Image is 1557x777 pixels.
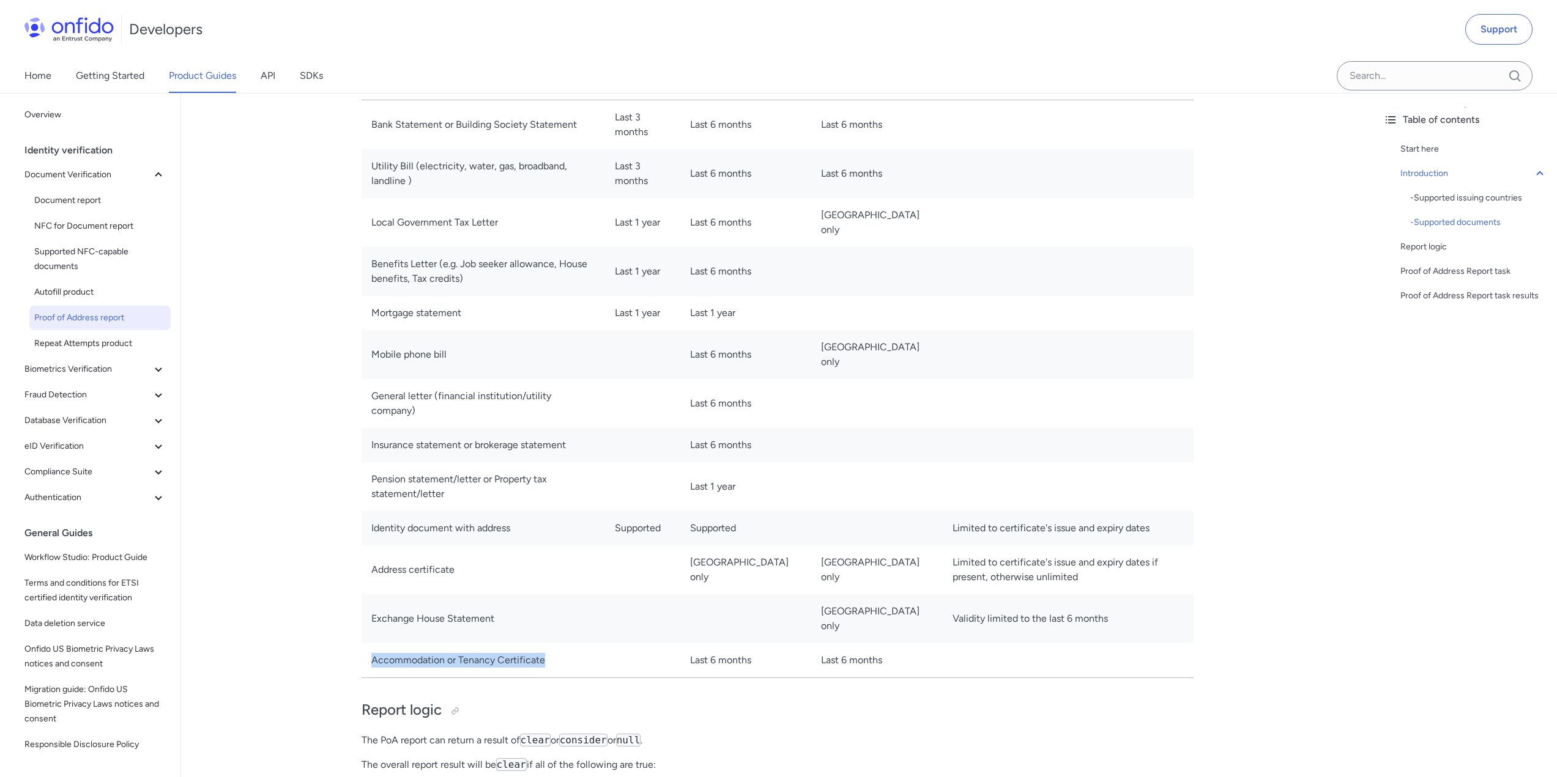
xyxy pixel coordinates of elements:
span: NFC for Document report [34,219,166,234]
a: Responsible Disclosure Policy [20,732,171,757]
div: General Guides [24,521,176,545]
a: Autofill product [29,280,171,304]
td: Address certificate [362,545,605,594]
a: Workflow Studio: Product Guide [20,545,171,570]
span: Biometrics Verification [24,362,151,377]
td: Last 6 months [680,330,812,379]
div: Identity verification [24,138,176,163]
code: clear [496,758,527,771]
p: The PoA report can return a result of or or . [362,733,1194,748]
span: Workflow Studio: Product Guide [24,550,166,565]
a: Terms and conditions for ETSI certified identity verification [20,571,171,610]
td: [GEOGRAPHIC_DATA] only [680,545,812,594]
span: Onfido US Biometric Privacy Laws notices and consent [24,642,166,671]
a: Proof of Address Report task [1400,264,1547,279]
td: Supported [605,511,680,545]
span: Database Verification [24,413,151,428]
td: Last 1 year [605,296,680,330]
code: null [616,734,641,746]
span: Supported NFC-capable documents [34,245,166,274]
a: -Supported issuing countries [1410,191,1547,205]
h2: Report logic [362,700,1194,721]
div: - Supported documents [1410,215,1547,230]
span: Overview [24,108,166,122]
a: Overview [20,103,171,127]
td: Insurance statement or brokerage statement [362,428,605,462]
td: Last 6 months [811,100,943,149]
input: Onfido search input field [1337,61,1533,90]
td: Supported [680,511,812,545]
td: Last 6 months [811,643,943,678]
td: Mobile phone bill [362,330,605,379]
td: Last 1 year [605,247,680,296]
td: Benefits Letter (e.g. Job seeker allowance, House benefits, Tax credits) [362,247,605,296]
span: Fraud Detection [24,388,151,402]
a: Proof of Address Report task results [1400,289,1547,303]
code: clear [520,734,551,746]
a: Supported NFC-capable documents [29,240,171,279]
td: Last 3 months [605,149,680,198]
div: - Supported issuing countries [1410,191,1547,205]
span: Document report [34,193,166,208]
h1: Developers [129,20,203,39]
div: Introduction [1400,166,1547,181]
a: Proof of Address report [29,306,171,330]
td: Identity document with address [362,511,605,545]
span: Migration guide: Onfido US Biometric Privacy Laws notices and consent [24,682,166,726]
span: Terms and conditions for ETSI certified identity verification [24,576,166,605]
td: [GEOGRAPHIC_DATA] only [811,545,943,594]
a: -Supported documents [1410,215,1547,230]
td: Bank Statement or Building Society Statement [362,100,605,149]
span: Authentication [24,490,151,505]
span: eID Verification [24,439,151,454]
td: Limited to certificate's issue and expiry dates if present, otherwise unlimited [943,545,1194,594]
a: Start here [1400,142,1547,157]
a: Product Guides [169,59,236,93]
td: Mortgage statement [362,296,605,330]
code: consider [559,734,608,746]
button: Database Verification [20,408,171,433]
td: Last 1 year [605,198,680,247]
td: [GEOGRAPHIC_DATA] only [811,594,943,643]
a: API [261,59,275,93]
a: NFC for Document report [29,214,171,238]
a: Repeat Attempts product [29,331,171,356]
p: The overall report result will be if all of the following are true: [362,757,1194,772]
span: Document Verification [24,168,151,182]
span: Compliance Suite [24,465,151,479]
div: Table of contents [1383,112,1547,127]
a: Data deletion service [20,611,171,636]
a: Document report [29,188,171,213]
span: Repeat Attempts product [34,336,166,351]
td: Validity limited to the last 6 months [943,594,1194,643]
button: Compliance Suite [20,460,171,484]
td: Limited to certificate's issue and expiry dates [943,511,1194,545]
td: Last 6 months [680,198,812,247]
span: Autofill product [34,285,166,300]
td: Last 6 months [680,379,812,428]
td: Last 6 months [680,643,812,678]
td: Last 6 months [811,149,943,198]
td: Utility Bill (electricity, water, gas, broadband, landline ) [362,149,605,198]
button: Fraud Detection [20,383,171,407]
button: Document Verification [20,163,171,187]
img: Onfido Logo [24,17,114,42]
td: Last 3 months [605,100,680,149]
a: Onfido US Biometric Privacy Laws notices and consent [20,637,171,676]
a: SDKs [300,59,323,93]
td: Last 6 months [680,149,812,198]
span: Responsible Disclosure Policy [24,737,166,752]
button: eID Verification [20,434,171,458]
td: Last 6 months [680,100,812,149]
td: Accommodation or Tenancy Certificate [362,643,605,678]
td: Last 1 year [680,296,812,330]
td: [GEOGRAPHIC_DATA] only [811,198,943,247]
button: Biometrics Verification [20,357,171,381]
td: Last 6 months [680,428,812,462]
a: Report logic [1400,240,1547,254]
a: Home [24,59,51,93]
